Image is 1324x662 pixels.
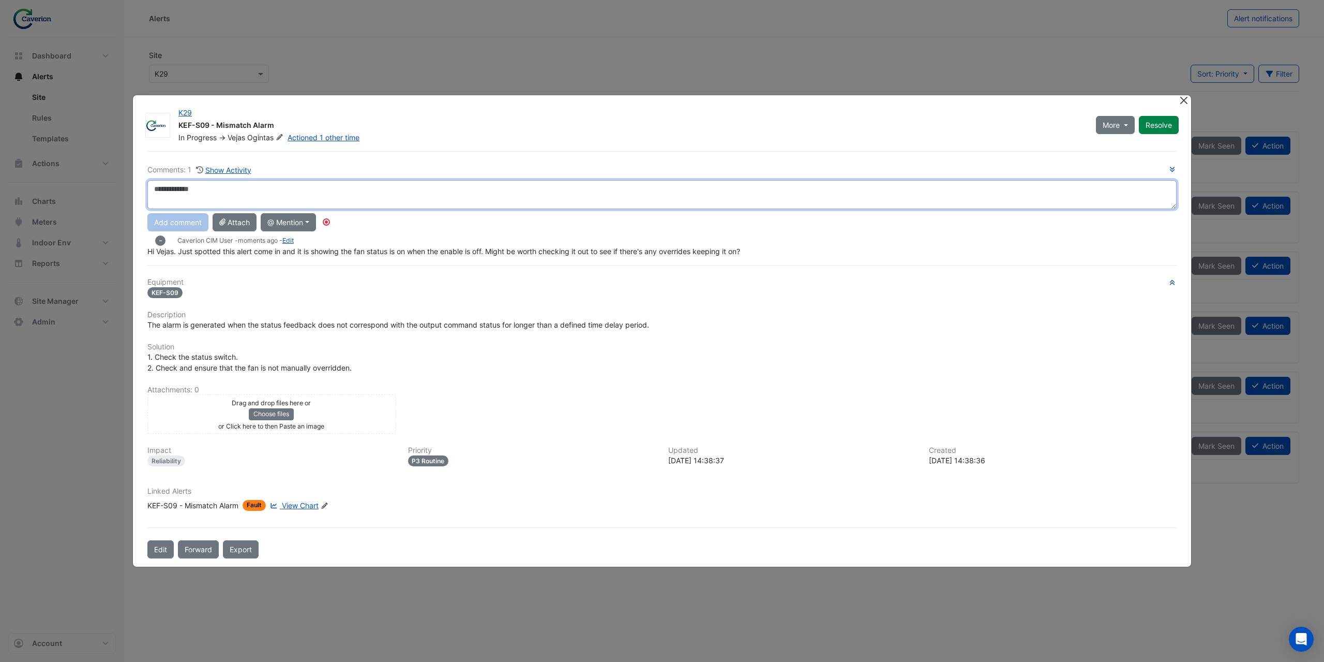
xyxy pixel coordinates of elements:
a: K29 [178,108,192,117]
span: The alarm is generated when the status feedback does not correspond with the output command statu... [147,320,649,329]
h6: Updated [668,446,916,455]
h6: Impact [147,446,396,455]
a: Actioned 1 other time [288,133,359,142]
span: 2025-08-19 14:38:37 [238,237,278,244]
div: Reliability [147,455,185,466]
button: Choose files [249,408,294,420]
a: View Chart [268,500,319,511]
h6: Linked Alerts [147,487,1177,496]
img: Caverion [146,120,170,130]
small: Caverion CIM User - - [177,236,294,245]
button: @ Mention [261,213,316,231]
span: More [1103,120,1120,130]
span: Vejas [228,133,245,142]
h6: Priority [408,446,656,455]
span: View Chart [282,501,319,510]
div: Comments: 1 [147,164,252,176]
div: [DATE] 14:38:36 [929,455,1177,466]
button: Resolve [1139,116,1179,134]
h6: Created [929,446,1177,455]
span: -> [219,133,225,142]
h6: Attachments: 0 [147,386,1177,394]
h6: Description [147,311,1177,319]
small: Drag and drop files here or [232,399,311,407]
div: P3 Routine [408,455,449,466]
button: Close [1178,95,1189,106]
span: Fault [243,500,266,511]
button: Edit [147,540,174,558]
div: KEF-S09 - Mismatch Alarm [147,500,238,511]
a: Edit [282,237,294,244]
span: 1. Check the status switch. 2. Check and ensure that the fan is not manually overridden. [147,352,352,372]
h6: Equipment [147,278,1177,287]
span: KEF-S09 [147,287,183,298]
span: Ogintas [247,133,285,143]
div: Tooltip anchor [322,217,331,227]
fa-icon: Edit Linked Alerts [321,502,328,510]
button: More [1096,116,1135,134]
span: Hi Vejas. Just spotted this alert come in and it is showing the fan status is on when the enable ... [147,247,740,256]
h6: Solution [147,343,1177,351]
small: or Click here to then Paste an image [218,422,324,430]
span: In Progress [178,133,217,142]
div: KEF-S09 - Mismatch Alarm [178,120,1084,133]
button: Show Activity [195,164,252,176]
button: Attach [213,213,257,231]
div: Open Intercom Messenger [1289,627,1314,652]
span: - [159,237,162,244]
button: Forward [178,540,219,558]
a: Export [223,540,259,558]
div: [DATE] 14:38:37 [668,455,916,466]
